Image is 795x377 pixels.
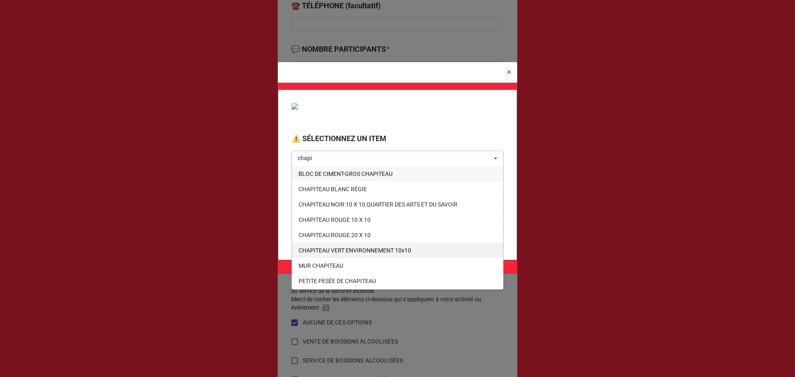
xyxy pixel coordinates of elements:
img: VSJ_SERV_LOIS_SPORT_DEV_SOC.png [291,103,374,110]
span: CHAPITEAU ROUGE 20 X 10 [299,232,371,238]
span: CHAPITEAU BLANC RÉGIE [299,186,367,192]
span: BLOC DE CIMENT-GROS CHAPITEAU [299,170,393,177]
span: × [507,67,511,77]
span: PETITE PESÉE DE CHAPITEAU [299,278,376,284]
label: ⚠️ SÉLECTIONNEZ UN ITEM [291,133,386,144]
span: CHAPITEAU ROUGE 10 X 10 [299,216,371,223]
span: MUR CHAPITEAU [299,262,343,269]
span: CHAPITEAU NOIR 10 X 10 QUARTIER DES ARTS ET DU SAVOIR [299,201,458,208]
span: CHAPITEAU VERT ENVIRONNEMENT 10x10 [299,247,411,254]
